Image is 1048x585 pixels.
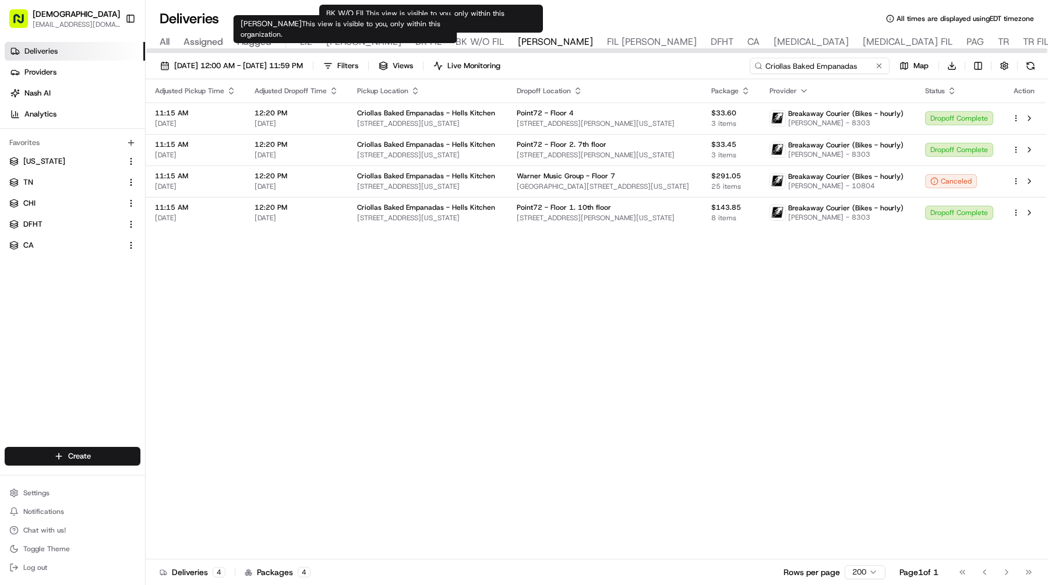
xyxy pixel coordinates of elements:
[33,20,120,29] button: [EMAIL_ADDRESS][DOMAIN_NAME]
[23,181,33,191] img: 1736555255976-a54dd68f-1ca7-489b-9aae-adbdc363a1c4
[925,86,945,96] span: Status
[357,108,495,118] span: Criollas Baked Empanadas - Hells Kitchen
[357,203,495,212] span: Criollas Baked Empanadas - Hells Kitchen
[711,35,733,49] span: DFHT
[23,219,43,230] span: DFHT
[9,177,122,188] a: TN
[155,119,236,128] span: [DATE]
[517,119,693,128] span: [STREET_ADDRESS][PERSON_NAME][US_STATE]
[897,14,1034,23] span: All times are displayed using EDT timezone
[5,447,140,466] button: Create
[5,152,140,171] button: [US_STATE]
[711,150,751,160] span: 3 items
[23,240,34,251] span: CA
[357,213,498,223] span: [STREET_ADDRESS][US_STATE]
[24,109,57,119] span: Analytics
[517,171,615,181] span: Warner Music Group - Floor 7
[899,566,938,578] div: Page 1 of 1
[7,224,94,245] a: 📗Knowledge Base
[770,205,785,220] img: breakaway_couriers_logo.png
[5,194,140,213] button: CHI
[12,151,78,161] div: Past conversations
[357,150,498,160] span: [STREET_ADDRESS][US_STATE]
[326,9,504,29] span: This view is visible to you, only within this organization.
[711,203,751,212] span: $143.85
[160,35,170,49] span: All
[788,118,904,128] span: [PERSON_NAME] - 8303
[12,230,21,239] div: 📗
[155,58,308,74] button: [DATE] 12:00 AM - [DATE] 11:59 PM
[234,15,457,43] div: [PERSON_NAME]
[255,182,338,191] span: [DATE]
[770,174,785,189] img: breakaway_couriers_logo.png
[337,61,358,71] span: Filters
[23,488,50,498] span: Settings
[428,58,506,74] button: Live Monitoring
[155,171,236,181] span: 11:15 AM
[255,140,338,149] span: 12:20 PM
[607,35,697,49] span: FIL [PERSON_NAME]
[517,150,693,160] span: [STREET_ADDRESS][PERSON_NAME][US_STATE]
[24,111,45,132] img: 1724597045416-56b7ee45-8013-43a0-a6f9-03cb97ddad50
[33,8,120,20] button: [DEMOGRAPHIC_DATA]
[9,240,122,251] a: CA
[774,35,849,49] span: [MEDICAL_DATA]
[711,140,751,149] span: $33.45
[98,181,103,190] span: •
[9,198,122,209] a: CHI
[184,35,223,49] span: Assigned
[788,213,904,222] span: [PERSON_NAME] - 8303
[5,5,121,33] button: [DEMOGRAPHIC_DATA][EMAIL_ADDRESS][DOMAIN_NAME]
[12,111,33,132] img: 1736555255976-a54dd68f-1ca7-489b-9aae-adbdc363a1c4
[68,451,91,461] span: Create
[998,35,1009,49] span: TR
[241,19,440,39] span: This view is visible to you, only within this organization.
[5,173,140,192] button: TN
[160,566,225,578] div: Deliveries
[52,123,160,132] div: We're available if you need us!
[711,213,751,223] span: 8 items
[319,5,543,33] div: BK W/O FIL
[30,75,192,87] input: Clear
[517,203,611,212] span: Point72 - Floor 1. 10th floor
[198,115,212,129] button: Start new chat
[94,224,192,245] a: 💻API Documentation
[155,150,236,160] span: [DATE]
[160,9,219,28] h1: Deliveries
[181,149,212,163] button: See all
[5,559,140,576] button: Log out
[105,181,129,190] span: [DATE]
[747,35,760,49] span: CA
[23,563,47,572] span: Log out
[5,236,140,255] button: CA
[750,58,890,74] input: Type to search
[24,88,51,98] span: Nash AI
[36,181,96,190] span: Klarizel Pensader
[82,257,141,266] a: Powered byPylon
[255,119,338,128] span: [DATE]
[23,177,33,188] span: TN
[255,150,338,160] span: [DATE]
[255,213,338,223] span: [DATE]
[5,84,145,103] a: Nash AI
[711,119,751,128] span: 3 items
[456,35,504,49] span: BK W/O FIL
[110,229,187,241] span: API Documentation
[155,203,236,212] span: 11:15 AM
[174,61,303,71] span: [DATE] 12:00 AM - [DATE] 11:59 PM
[245,566,310,578] div: Packages
[711,86,739,96] span: Package
[788,181,904,191] span: [PERSON_NAME] - 10804
[5,105,145,124] a: Analytics
[52,111,191,123] div: Start new chat
[5,63,145,82] a: Providers
[23,229,89,241] span: Knowledge Base
[155,182,236,191] span: [DATE]
[357,171,495,181] span: Criollas Baked Empanadas - Hells Kitchen
[298,567,310,577] div: 4
[255,108,338,118] span: 12:20 PM
[770,86,797,96] span: Provider
[5,541,140,557] button: Toggle Theme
